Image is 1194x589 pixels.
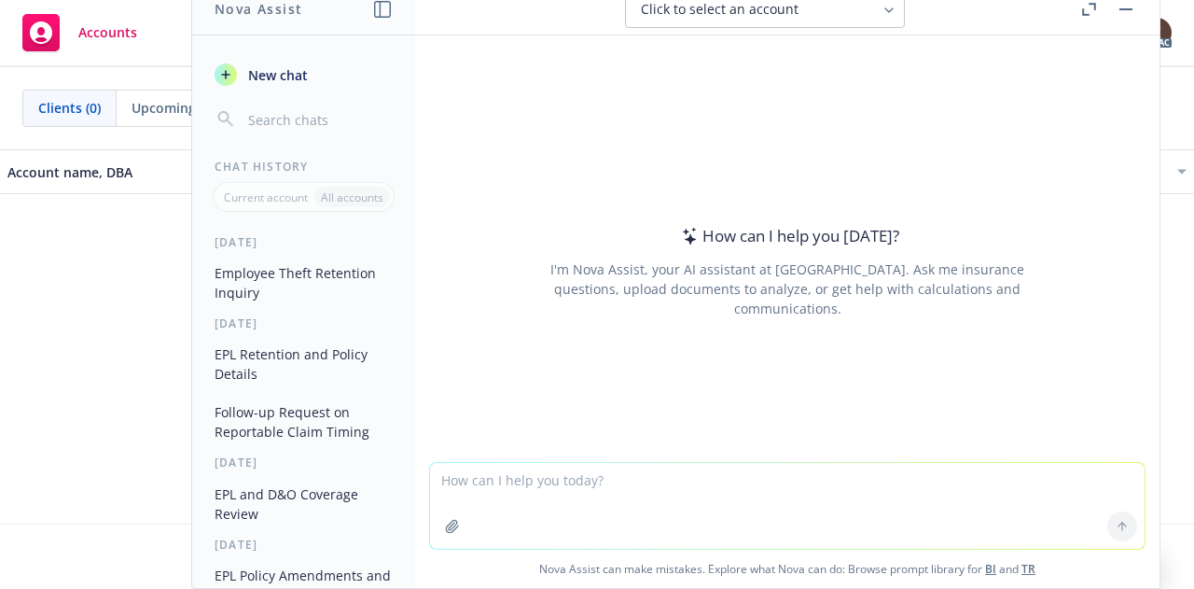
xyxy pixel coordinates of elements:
[244,65,308,85] span: New chat
[78,25,137,40] span: Accounts
[525,259,1049,318] div: I'm Nova Assist, your AI assistant at [GEOGRAPHIC_DATA]. Ask me insurance questions, upload docum...
[207,339,400,389] button: EPL Retention and Policy Details
[132,98,275,118] span: Upcoming renewals (0)
[676,224,899,248] div: How can I help you [DATE]?
[7,162,211,182] div: Account name, DBA
[985,561,996,577] a: BI
[192,316,415,331] div: [DATE]
[207,397,400,447] button: Follow-up Request on Reportable Claim Timing
[207,479,400,529] button: EPL and D&O Coverage Review
[321,189,383,205] p: All accounts
[192,455,415,470] div: [DATE]
[207,258,400,308] button: Employee Theft Retention Inquiry
[244,106,393,133] input: Search chats
[15,7,145,59] a: Accounts
[423,550,1152,588] span: Nova Assist can make mistakes. Explore what Nova can do: Browse prompt library for and
[224,189,308,205] p: Current account
[38,98,101,118] span: Clients (0)
[192,234,415,250] div: [DATE]
[1021,561,1035,577] a: TR
[207,58,400,91] button: New chat
[192,159,415,175] div: Chat History
[192,537,415,553] div: [DATE]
